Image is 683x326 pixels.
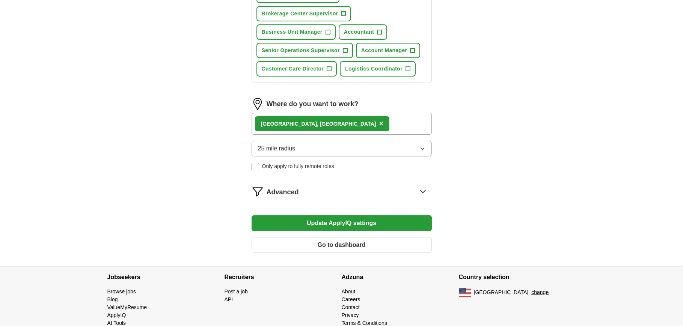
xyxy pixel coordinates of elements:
[252,163,259,170] input: Only apply to fully remote roles
[225,288,248,294] a: Post a job
[267,187,299,197] span: Advanced
[459,288,471,297] img: US flag
[252,185,264,197] img: filter
[107,304,147,310] a: ValueMyResume
[107,288,136,294] a: Browse jobs
[342,320,387,326] a: Terms & Conditions
[107,296,118,302] a: Blog
[344,28,374,36] span: Accountant
[252,98,264,110] img: location.png
[256,24,336,40] button: Business Unit Manager
[340,61,416,77] button: Logistics Coordinator
[262,65,324,73] span: Customer Care Director
[256,43,353,58] button: Senior Operations Supervisor
[379,118,383,129] button: ×
[267,99,359,109] label: Where do you want to work?
[342,312,359,318] a: Privacy
[356,43,421,58] button: Account Manager
[262,28,323,36] span: Business Unit Manager
[262,47,340,54] span: Senior Operations Supervisor
[256,61,337,77] button: Customer Care Director
[252,237,432,253] button: Go to dashboard
[107,320,126,326] a: AI Tools
[342,304,360,310] a: Contact
[252,215,432,231] button: Update ApplyIQ settings
[531,288,549,296] button: change
[225,296,233,302] a: API
[261,120,376,128] div: [GEOGRAPHIC_DATA], [GEOGRAPHIC_DATA]
[379,119,383,128] span: ×
[361,47,407,54] span: Account Manager
[345,65,403,73] span: Logistics Coordinator
[459,267,576,288] h4: Country selection
[262,10,338,18] span: Brokerage Center Supervisor
[252,141,432,156] button: 25 mile radius
[342,288,356,294] a: About
[262,162,334,170] span: Only apply to fully remote roles
[339,24,387,40] button: Accountant
[342,296,360,302] a: Careers
[258,144,296,153] span: 25 mile radius
[474,288,529,296] span: [GEOGRAPHIC_DATA]
[107,312,126,318] a: ApplyIQ
[256,6,351,21] button: Brokerage Center Supervisor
